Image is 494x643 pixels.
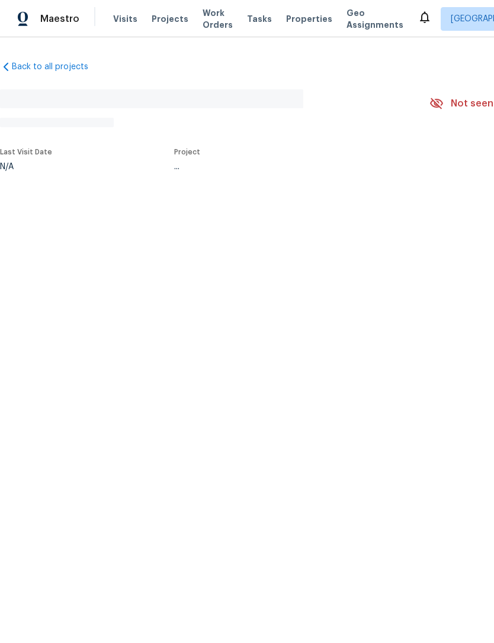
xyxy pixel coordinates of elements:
[152,13,188,25] span: Projects
[203,7,233,31] span: Work Orders
[347,7,403,31] span: Geo Assignments
[40,13,79,25] span: Maestro
[174,148,200,156] span: Project
[113,13,137,25] span: Visits
[247,15,272,23] span: Tasks
[174,163,402,171] div: ...
[286,13,332,25] span: Properties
